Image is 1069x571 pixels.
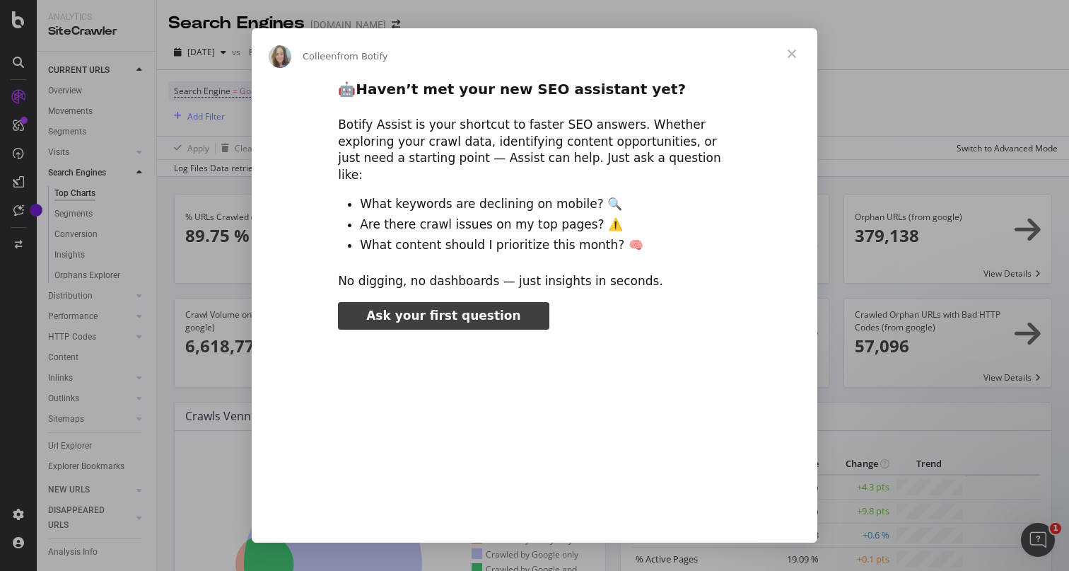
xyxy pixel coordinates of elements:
li: What content should I prioritize this month? 🧠 [360,237,731,254]
h2: 🤖 [338,80,731,106]
div: No digging, no dashboards — just insights in seconds. [338,273,731,290]
li: Are there crawl issues on my top pages? ⚠️ [360,217,731,233]
span: Ask your first question [366,308,520,323]
b: Haven’t met your new SEO assistant yet? [356,81,686,98]
span: from Botify [337,51,388,62]
a: Ask your first question [338,302,549,330]
span: Close [766,28,817,79]
div: Botify Assist is your shortcut to faster SEO answers. Whether exploring your crawl data, identify... [338,117,731,184]
li: What keywords are declining on mobile? 🔍 [360,196,731,213]
span: Colleen [303,51,337,62]
img: Profile image for Colleen [269,45,291,68]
